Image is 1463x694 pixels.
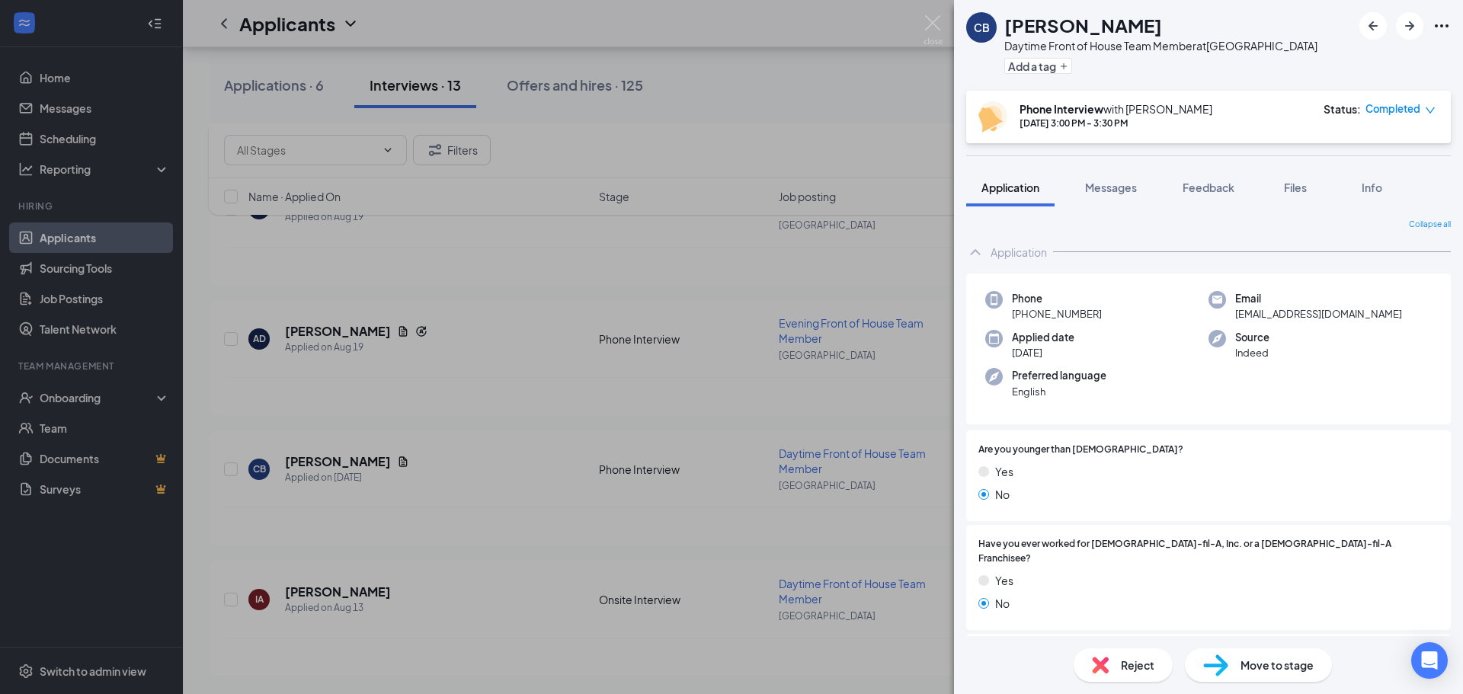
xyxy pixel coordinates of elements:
span: Info [1362,181,1382,194]
div: Application [991,245,1047,260]
span: [EMAIL_ADDRESS][DOMAIN_NAME] [1235,306,1402,321]
span: Yes [995,572,1013,589]
svg: Ellipses [1433,17,1451,35]
span: Messages [1085,181,1137,194]
button: ArrowRight [1396,12,1423,40]
span: Source [1235,330,1269,345]
span: No [995,595,1010,612]
span: Indeed [1235,345,1269,360]
span: Completed [1365,101,1420,117]
div: Open Intercom Messenger [1411,642,1448,679]
span: down [1425,105,1436,116]
span: Files [1284,181,1307,194]
div: CB [974,20,990,35]
div: Daytime Front of House Team Member at [GEOGRAPHIC_DATA] [1004,38,1317,53]
svg: Plus [1059,62,1068,71]
span: English [1012,384,1106,399]
span: [DATE] [1012,345,1074,360]
svg: ChevronUp [966,243,984,261]
div: Status : [1324,101,1361,117]
span: Reject [1121,657,1154,673]
span: Application [981,181,1039,194]
span: Yes [995,463,1013,480]
span: Phone [1012,291,1102,306]
span: Applied date [1012,330,1074,345]
span: Are you younger than [DEMOGRAPHIC_DATA]? [978,443,1183,457]
span: [PHONE_NUMBER] [1012,306,1102,321]
div: with [PERSON_NAME] [1020,101,1212,117]
span: Have you ever worked for [DEMOGRAPHIC_DATA]-fil-A, Inc. or a [DEMOGRAPHIC_DATA]-fil-A Franchisee? [978,537,1439,566]
span: Collapse all [1409,219,1451,231]
svg: ArrowRight [1401,17,1419,35]
div: [DATE] 3:00 PM - 3:30 PM [1020,117,1212,130]
button: ArrowLeftNew [1359,12,1387,40]
span: Email [1235,291,1402,306]
b: Phone Interview [1020,102,1103,116]
h1: [PERSON_NAME] [1004,12,1162,38]
span: Preferred language [1012,368,1106,383]
span: Move to stage [1241,657,1314,673]
svg: ArrowLeftNew [1364,17,1382,35]
span: No [995,486,1010,503]
span: Feedback [1183,181,1234,194]
button: PlusAdd a tag [1004,58,1072,74]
